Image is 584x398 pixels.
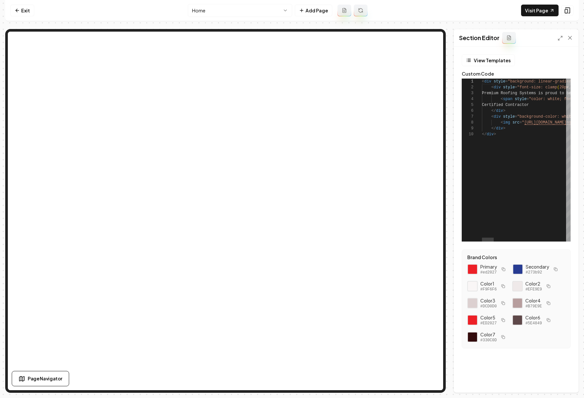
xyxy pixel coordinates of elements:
span: Color 2 [525,280,542,287]
button: Add Page [295,5,332,16]
span: div [484,79,491,84]
span: Color 7 [480,331,497,338]
span: div [494,114,501,119]
span: div [487,132,494,137]
span: span [503,97,513,101]
span: Color 1 [480,280,497,287]
h2: Section Editor [459,33,500,42]
div: 9 [462,125,473,131]
span: = [505,79,508,84]
div: 3 [462,90,473,96]
div: 4 [462,96,473,102]
span: div [494,85,501,90]
span: src [513,120,520,125]
span: Page Navigator [28,375,62,382]
div: Click to copy #330C0D [467,332,478,342]
span: Certified Contractor [482,103,529,107]
span: #ed2027 [480,270,497,275]
a: Visit Page [521,5,559,16]
div: 2 [462,84,473,90]
div: 1 [462,79,473,84]
div: Click to copy #B79E9E [512,298,523,308]
div: Click to copy secondary color [513,264,523,274]
div: 8 [462,120,473,125]
div: Click to copy #EFE9E9 [512,281,523,291]
button: View Templates [462,54,515,66]
div: 6 [462,108,473,114]
span: Color 6 [525,314,542,321]
div: 7 [462,114,473,120]
div: Click to copy #F9F6F6 [467,281,478,291]
button: Add admin page prompt [337,5,351,16]
span: < [501,97,503,101]
span: div [496,109,503,113]
span: Premium Roofing Systems is proud to be a [482,91,576,96]
span: < [501,120,503,125]
span: = [527,97,529,101]
span: #DCD0D0 [480,304,497,309]
div: Click to copy #5E4849 [512,315,523,325]
span: > [494,132,496,137]
div: Click to copy #ED2027 [467,315,478,325]
span: > [503,126,505,131]
span: ( [557,85,559,90]
span: style [503,85,515,90]
span: > [503,109,505,113]
span: = [519,120,522,125]
span: style [515,97,527,101]
div: Click to copy #DCD0D0 [467,298,478,308]
span: Primary [480,263,497,270]
span: style [494,79,505,84]
span: #F9F6F6 [480,287,497,292]
span: </ [491,109,496,113]
span: = [515,85,517,90]
span: #EFE9E9 [525,287,542,292]
span: < [491,114,494,119]
span: #273b92 [526,270,549,275]
span: img [503,120,510,125]
span: </ [482,132,487,137]
button: Regenerate page [354,5,367,16]
button: Page Navigator [12,371,69,386]
div: 10 [462,131,473,137]
span: = [515,114,517,119]
span: style [503,114,515,119]
span: Color 5 [480,314,497,321]
span: [URL][DOMAIN_NAME] [524,120,567,125]
span: </ [491,126,496,131]
span: #330C0D [480,338,497,343]
span: < [491,85,494,90]
span: #5E4849 [525,321,542,326]
span: Color 3 [480,297,497,304]
a: Exit [10,5,34,16]
span: "background: linear-gradient [508,79,574,84]
button: Add admin section prompt [502,32,516,44]
span: < [482,79,484,84]
span: div [496,126,503,131]
span: Secondary [526,263,549,270]
span: #ED2027 [480,321,497,326]
span: "font-size: clamp [517,85,557,90]
span: #B79E9E [525,304,542,309]
label: Brand Colors [467,255,565,259]
div: Click to copy primary color [467,264,478,274]
label: Custom Code [462,71,571,76]
div: 5 [462,102,473,108]
span: " [522,120,524,125]
span: Color 4 [525,297,542,304]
